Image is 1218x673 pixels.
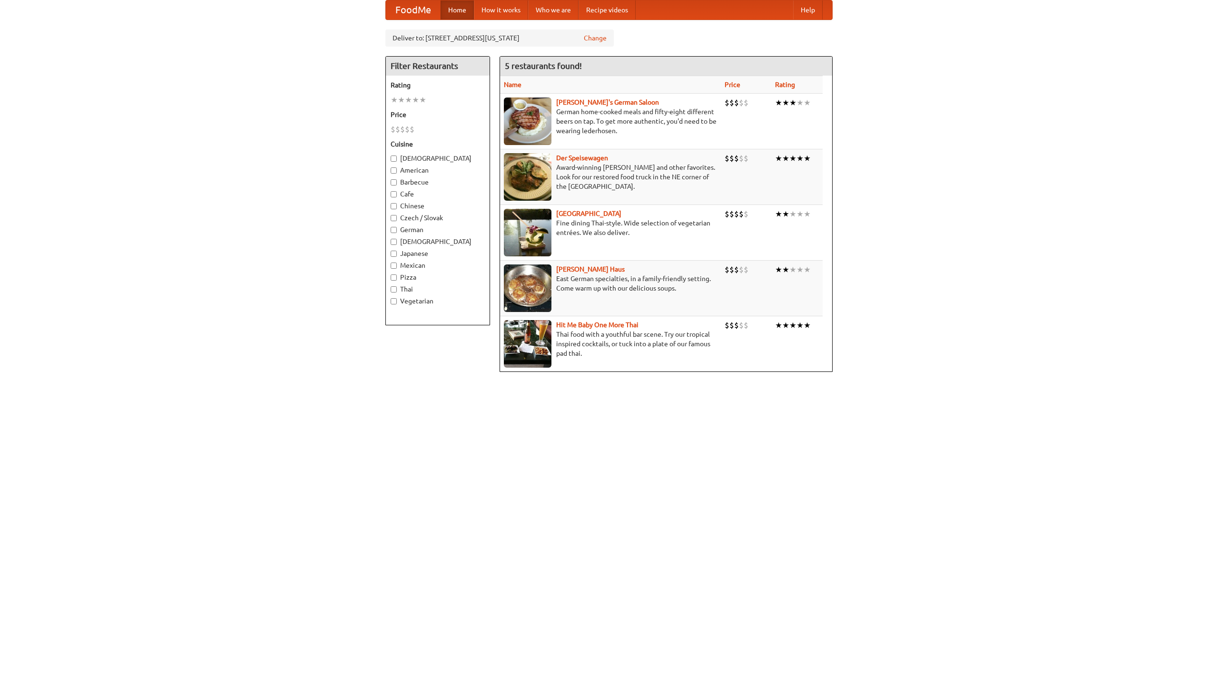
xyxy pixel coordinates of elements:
li: ★ [796,320,804,331]
img: speisewagen.jpg [504,153,551,201]
li: $ [725,320,729,331]
li: ★ [782,98,789,108]
label: Cafe [391,189,485,199]
input: Vegetarian [391,298,397,304]
li: $ [729,153,734,164]
a: Recipe videos [579,0,636,20]
li: $ [729,320,734,331]
b: [PERSON_NAME] Haus [556,265,625,273]
li: $ [729,264,734,275]
li: $ [734,98,739,108]
li: ★ [804,153,811,164]
input: Czech / Slovak [391,215,397,221]
label: Pizza [391,273,485,282]
p: Award-winning [PERSON_NAME] and other favorites. Look for our restored food truck in the NE corne... [504,163,717,191]
li: $ [739,153,744,164]
input: Japanese [391,251,397,257]
label: American [391,166,485,175]
a: [PERSON_NAME]'s German Saloon [556,98,659,106]
li: ★ [804,209,811,219]
p: East German specialties, in a family-friendly setting. Come warm up with our delicious soups. [504,274,717,293]
ng-pluralize: 5 restaurants found! [505,61,582,70]
li: $ [739,98,744,108]
input: Barbecue [391,179,397,185]
li: $ [734,320,739,331]
li: $ [739,209,744,219]
li: $ [400,124,405,135]
li: ★ [398,95,405,105]
h4: Filter Restaurants [386,57,490,76]
a: Name [504,81,521,88]
div: Deliver to: [STREET_ADDRESS][US_STATE] [385,29,614,47]
li: $ [725,98,729,108]
li: $ [725,264,729,275]
label: Japanese [391,249,485,258]
a: Help [793,0,823,20]
img: babythai.jpg [504,320,551,368]
li: ★ [775,153,782,164]
label: [DEMOGRAPHIC_DATA] [391,237,485,246]
p: Fine dining Thai-style. Wide selection of vegetarian entrées. We also deliver. [504,218,717,237]
label: Vegetarian [391,296,485,306]
input: Cafe [391,191,397,197]
img: esthers.jpg [504,98,551,145]
li: ★ [796,209,804,219]
li: ★ [789,264,796,275]
li: $ [734,209,739,219]
li: ★ [804,98,811,108]
li: ★ [775,209,782,219]
h5: Cuisine [391,139,485,149]
li: ★ [804,320,811,331]
li: ★ [405,95,412,105]
li: ★ [775,320,782,331]
label: Chinese [391,201,485,211]
li: $ [395,124,400,135]
input: German [391,227,397,233]
li: $ [725,153,729,164]
a: Home [441,0,474,20]
li: $ [725,209,729,219]
p: German home-cooked meals and fifty-eight different beers on tap. To get more authentic, you'd nee... [504,107,717,136]
li: $ [739,320,744,331]
li: $ [744,320,748,331]
li: ★ [419,95,426,105]
a: Der Speisewagen [556,154,608,162]
li: $ [734,153,739,164]
label: [DEMOGRAPHIC_DATA] [391,154,485,163]
a: Who we are [528,0,579,20]
li: $ [405,124,410,135]
input: Thai [391,286,397,293]
input: [DEMOGRAPHIC_DATA] [391,156,397,162]
li: $ [739,264,744,275]
li: $ [391,124,395,135]
li: ★ [796,264,804,275]
input: Pizza [391,274,397,281]
a: [GEOGRAPHIC_DATA] [556,210,621,217]
li: $ [734,264,739,275]
li: $ [744,264,748,275]
label: Czech / Slovak [391,213,485,223]
li: ★ [789,153,796,164]
a: Change [584,33,607,43]
label: Thai [391,284,485,294]
input: Mexican [391,263,397,269]
li: ★ [775,264,782,275]
li: $ [729,209,734,219]
li: ★ [789,209,796,219]
h5: Price [391,110,485,119]
li: $ [744,98,748,108]
li: ★ [782,264,789,275]
a: How it works [474,0,528,20]
img: kohlhaus.jpg [504,264,551,312]
li: $ [744,153,748,164]
a: Rating [775,81,795,88]
label: Barbecue [391,177,485,187]
a: Price [725,81,740,88]
a: Hit Me Baby One More Thai [556,321,638,329]
input: Chinese [391,203,397,209]
li: ★ [789,320,796,331]
label: Mexican [391,261,485,270]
